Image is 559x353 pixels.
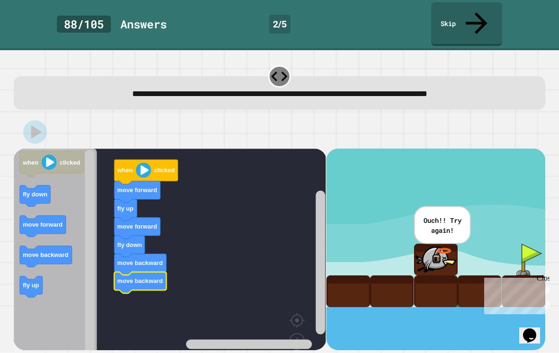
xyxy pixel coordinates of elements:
[117,186,157,194] text: move forward
[117,259,163,266] text: move backward
[60,159,80,166] text: clicked
[269,15,290,34] div: 2 / 5
[14,149,326,350] div: Blockly Workspace
[23,282,39,289] text: fly up
[117,205,134,212] text: fly up
[117,241,142,248] text: fly down
[422,215,463,235] p: Ouch!! Try again!
[519,315,550,344] iframe: chat widget
[4,4,65,60] div: Chat with us now!Close
[117,223,157,230] text: move forward
[23,191,48,198] text: fly down
[23,159,39,166] text: when
[431,2,502,46] a: Skip
[117,167,133,174] text: when
[23,221,63,228] text: move forward
[117,277,163,284] text: move backward
[120,16,167,33] div: Answer s
[480,274,550,314] iframe: chat widget
[23,251,69,258] text: move backward
[57,16,111,33] div: 88 / 105
[154,167,175,174] text: clicked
